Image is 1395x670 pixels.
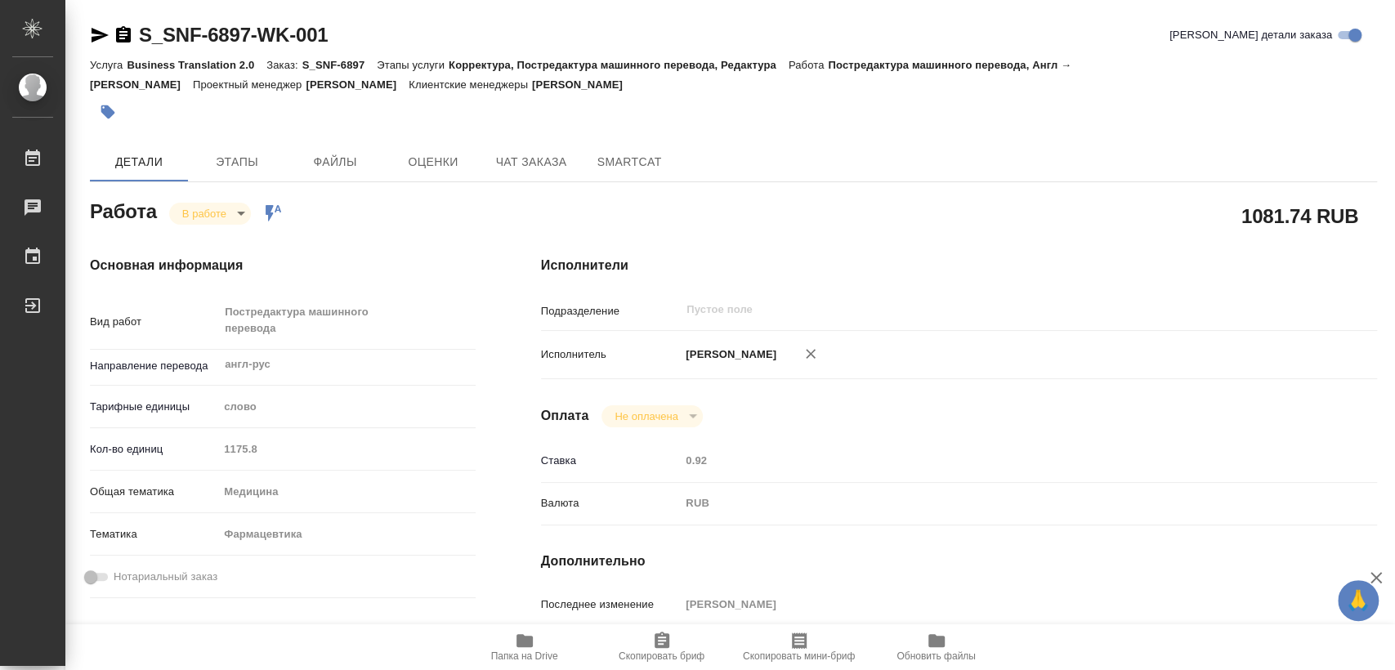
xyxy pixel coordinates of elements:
h4: Дополнительно [541,552,1377,571]
input: Пустое поле [218,437,475,461]
button: Папка на Drive [456,624,593,670]
button: Скопировать бриф [593,624,731,670]
p: Общая тематика [90,484,218,500]
button: Скопировать мини-бриф [731,624,868,670]
p: Подразделение [541,303,681,319]
button: Добавить тэг [90,94,126,130]
h2: 1081.74 RUB [1241,202,1358,230]
p: [PERSON_NAME] [680,346,776,363]
h4: Основная информация [90,256,476,275]
span: Файлы [296,152,374,172]
input: Пустое поле [685,300,1268,319]
span: SmartCat [590,152,668,172]
button: Скопировать ссылку для ЯМессенджера [90,25,110,45]
span: Скопировать бриф [619,650,704,662]
span: Детали [100,152,178,172]
p: Направление перевода [90,358,218,374]
p: Исполнитель [541,346,681,363]
p: Вид работ [90,314,218,330]
h4: Исполнители [541,256,1377,275]
div: В работе [169,203,251,225]
button: В работе [177,207,231,221]
input: Пустое поле [680,592,1307,616]
p: Последнее изменение [541,596,681,613]
span: Чат заказа [492,152,570,172]
button: 🙏 [1338,580,1379,621]
p: Ставка [541,453,681,469]
h4: Оплата [541,406,589,426]
p: Этапы услуги [377,59,449,71]
button: Не оплачена [610,409,682,423]
button: Скопировать ссылку [114,25,133,45]
p: Клиентские менеджеры [409,78,532,91]
p: Тематика [90,526,218,543]
span: Оценки [394,152,472,172]
p: Услуга [90,59,127,71]
span: Папка на Drive [491,650,558,662]
div: слово [218,393,475,421]
div: Фармацевтика [218,520,475,548]
span: Скопировать мини-бриф [743,650,855,662]
span: Этапы [198,152,276,172]
p: Проектный менеджер [193,78,306,91]
a: S_SNF-6897-WK-001 [139,24,328,46]
p: Валюта [541,495,681,511]
button: Удалить исполнителя [793,336,829,372]
div: RUB [680,489,1307,517]
input: Пустое поле [680,449,1307,472]
p: Корректура, Постредактура машинного перевода, Редактура [449,59,789,71]
span: 🙏 [1344,583,1372,618]
div: Медицина [218,478,475,506]
div: В работе [601,405,702,427]
p: Кол-во единиц [90,441,218,458]
span: Нотариальный заказ [114,569,217,585]
h2: Работа [90,195,157,225]
button: Обновить файлы [868,624,1005,670]
span: [PERSON_NAME] детали заказа [1169,27,1332,43]
p: Тарифные единицы [90,399,218,415]
p: Работа [789,59,829,71]
p: [PERSON_NAME] [306,78,409,91]
p: S_SNF-6897 [302,59,378,71]
p: Заказ: [266,59,302,71]
p: Business Translation 2.0 [127,59,266,71]
span: Обновить файлы [896,650,976,662]
p: [PERSON_NAME] [532,78,635,91]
